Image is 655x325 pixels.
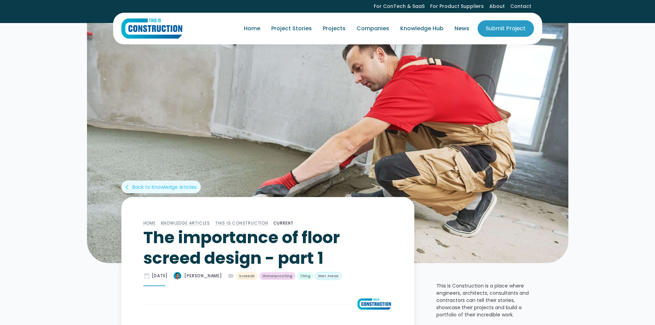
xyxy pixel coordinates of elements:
[266,19,317,38] a: Project Stories
[297,272,314,280] a: Tiling
[259,272,295,280] a: Waterproofing
[87,22,568,263] img: The importance of floor screed design - part 1
[228,272,234,279] div: label
[262,273,292,279] div: Waterproofing
[238,19,266,38] a: Home
[315,272,342,280] a: Wet Areas
[486,24,526,33] div: Submit Project
[273,220,294,226] a: Current
[436,282,534,318] p: This Is Construction is a place where engineers, architects, consultants and contractors can tell...
[317,19,351,38] a: Projects
[173,272,222,280] a: [PERSON_NAME]
[121,181,201,193] a: arrow_back_iosBack to Knowledge Articles
[184,273,222,279] div: [PERSON_NAME]
[449,19,475,38] a: News
[356,297,392,311] img: The importance of floor screed design - part 1
[156,219,161,227] div: /
[121,18,182,39] img: This Is Construction Logo
[215,220,268,226] a: This Is Construction
[161,220,210,226] a: Knowledge Articles
[236,272,258,280] a: Screeds
[395,19,449,38] a: Knowledge Hub
[125,184,131,191] div: arrow_back_ios
[143,272,150,279] div: date_range
[152,273,168,279] div: [DATE]
[239,273,255,279] div: Screeds
[121,18,182,39] a: home
[173,272,182,280] img: The importance of floor screed design - part 1
[210,219,215,227] div: /
[318,273,339,279] div: Wet Areas
[478,20,534,37] a: Submit Project
[268,219,273,227] div: /
[143,220,156,226] a: Home
[351,19,395,38] a: Companies
[300,273,310,279] div: Tiling
[143,227,392,269] h1: The importance of floor screed design - part 1
[132,184,197,191] div: Back to Knowledge Articles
